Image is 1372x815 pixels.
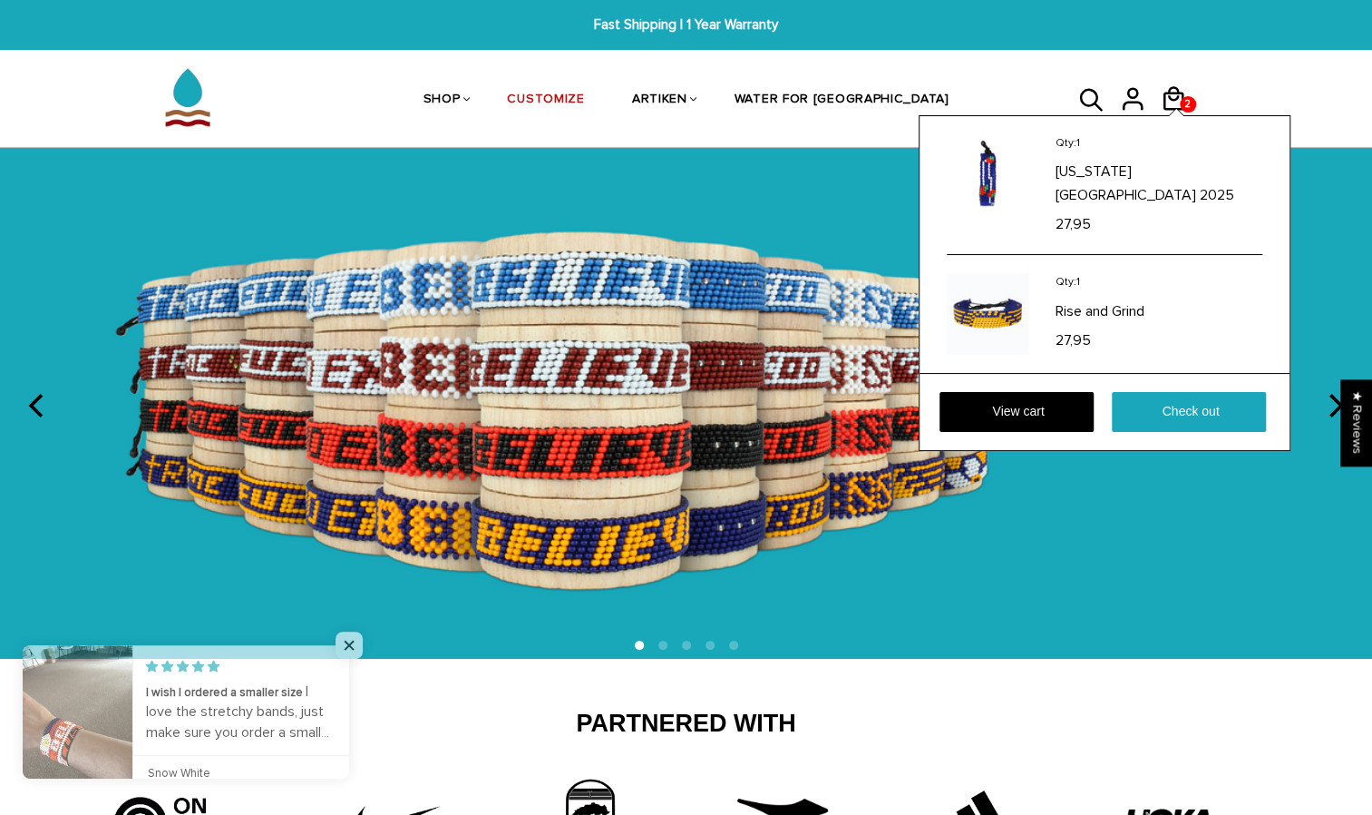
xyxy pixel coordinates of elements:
button: previous [18,386,58,426]
span: 27,95 [1056,215,1091,233]
span: 1 [1076,275,1080,289]
span: 2 [1180,92,1195,117]
p: Qty: [1056,134,1260,152]
span: 27,95 [1056,331,1091,349]
a: CUSTOMIZE [507,53,584,149]
span: 1 [1076,136,1080,150]
a: [US_STATE][GEOGRAPHIC_DATA] 2025 [1056,157,1260,207]
a: Check out [1112,392,1266,432]
span: Close popup widget [336,632,363,659]
h2: Partnered With [120,709,1253,740]
img: Handmade Beaded ArtiKen Rise and Grind Blue and Orange Bracelet [947,273,1028,355]
a: SHOP [423,53,461,149]
a: WATER FOR [GEOGRAPHIC_DATA] [735,53,949,149]
span: Fast Shipping | 1 Year Warranty [423,15,949,35]
div: Click to open Judge.me floating reviews tab [1341,379,1372,466]
a: ARTIKEN [632,53,687,149]
a: View cart [939,392,1094,432]
p: Qty: [1056,273,1260,291]
button: next [1314,386,1354,426]
a: Rise and Grind [1056,297,1260,323]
